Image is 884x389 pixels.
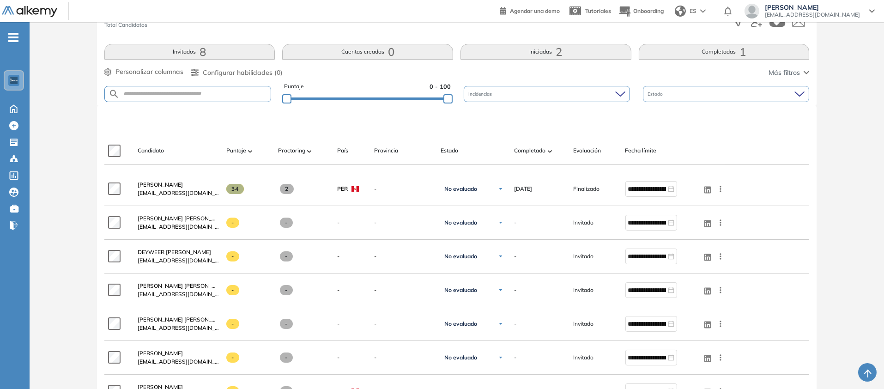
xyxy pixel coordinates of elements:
button: Iniciadas2 [460,44,631,60]
span: - [515,286,517,294]
span: Agendar una demo [510,7,560,14]
button: Cuentas creadas0 [282,44,453,60]
span: [EMAIL_ADDRESS][DOMAIN_NAME] [138,324,219,332]
img: SEARCH_ALT [109,88,120,100]
button: Configurar habilidades (0) [191,68,283,78]
span: - [374,185,433,193]
span: - [280,319,293,329]
a: [PERSON_NAME] [PERSON_NAME] [138,282,219,290]
img: PER [351,186,359,192]
span: - [515,219,517,227]
span: PER [337,185,348,193]
span: - [280,218,293,228]
span: - [337,286,339,294]
span: - [337,353,339,362]
span: [PERSON_NAME] [138,350,183,357]
span: 2 [280,184,294,194]
img: Logo [2,6,57,18]
a: DEYWEER [PERSON_NAME] [138,248,219,256]
span: - [374,353,433,362]
span: Total Candidatos [104,21,147,29]
img: Ícono de flecha [498,254,503,259]
a: [PERSON_NAME] [138,181,219,189]
span: Puntaje [226,146,246,155]
span: - [280,251,293,261]
a: [PERSON_NAME] [PERSON_NAME] [138,214,219,223]
span: - [515,320,517,328]
span: No evaluado [444,320,477,328]
span: - [280,353,293,363]
div: Estado [643,86,809,102]
span: Onboarding [633,7,664,14]
span: - [374,252,433,261]
span: - [374,320,433,328]
span: País [337,146,348,155]
span: - [226,218,240,228]
span: Invitado [574,320,594,328]
span: - [374,219,433,227]
img: [missing "en.ARROW_ALT" translation] [307,150,312,153]
img: world [675,6,686,17]
span: [PERSON_NAME] [PERSON_NAME] [138,282,230,289]
span: 34 [226,184,244,194]
span: - [515,353,517,362]
span: Evaluación [574,146,601,155]
span: Más filtros [769,68,800,78]
span: - [226,251,240,261]
img: Ícono de flecha [498,220,503,225]
i: - [8,36,18,38]
span: [DATE] [515,185,533,193]
span: - [337,219,339,227]
span: Configurar habilidades (0) [203,68,283,78]
a: [PERSON_NAME] [138,349,219,358]
img: Ícono de flecha [498,287,503,293]
span: [EMAIL_ADDRESS][DOMAIN_NAME] [138,358,219,366]
span: [PERSON_NAME] [PERSON_NAME] [138,215,230,222]
span: DEYWEER [PERSON_NAME] [138,249,211,255]
span: No evaluado [444,253,477,260]
span: Invitado [574,353,594,362]
span: [EMAIL_ADDRESS][DOMAIN_NAME] [138,290,219,298]
span: No evaluado [444,185,477,193]
span: - [337,252,339,261]
span: Estado [441,146,458,155]
img: https://assets.alkemy.org/workspaces/1802/d452bae4-97f6-47ab-b3bf-1c40240bc960.jpg [10,77,18,84]
span: No evaluado [444,219,477,226]
span: ES [690,7,696,15]
span: No evaluado [444,286,477,294]
button: Más filtros [769,68,809,78]
span: No evaluado [444,354,477,361]
button: Onboarding [618,1,664,21]
span: - [337,320,339,328]
img: [missing "en.ARROW_ALT" translation] [248,150,253,153]
button: Completadas1 [639,44,810,60]
span: - [226,353,240,363]
span: [PERSON_NAME] [PERSON_NAME] [138,316,230,323]
span: Invitado [574,219,594,227]
a: Agendar una demo [500,5,560,16]
img: Ícono de flecha [498,355,503,360]
span: Fecha límite [625,146,657,155]
span: Puntaje [284,82,304,91]
span: Completado [515,146,546,155]
span: - [226,319,240,329]
span: [PERSON_NAME] [765,4,860,11]
img: [missing "en.ARROW_ALT" translation] [548,150,552,153]
span: Personalizar columnas [115,67,183,77]
a: [PERSON_NAME] [PERSON_NAME] [138,316,219,324]
span: Tutoriales [585,7,611,14]
span: Incidencias [468,91,494,97]
button: Invitados8 [104,44,275,60]
span: 0 - 100 [430,82,451,91]
span: Estado [648,91,665,97]
span: - [515,252,517,261]
span: Provincia [374,146,398,155]
button: Personalizar columnas [104,67,183,77]
span: [EMAIL_ADDRESS][DOMAIN_NAME] [138,223,219,231]
span: Finalizado [574,185,600,193]
span: Candidato [138,146,164,155]
img: Ícono de flecha [498,186,503,192]
span: - [226,285,240,295]
img: arrow [700,9,706,13]
div: Incidencias [464,86,630,102]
